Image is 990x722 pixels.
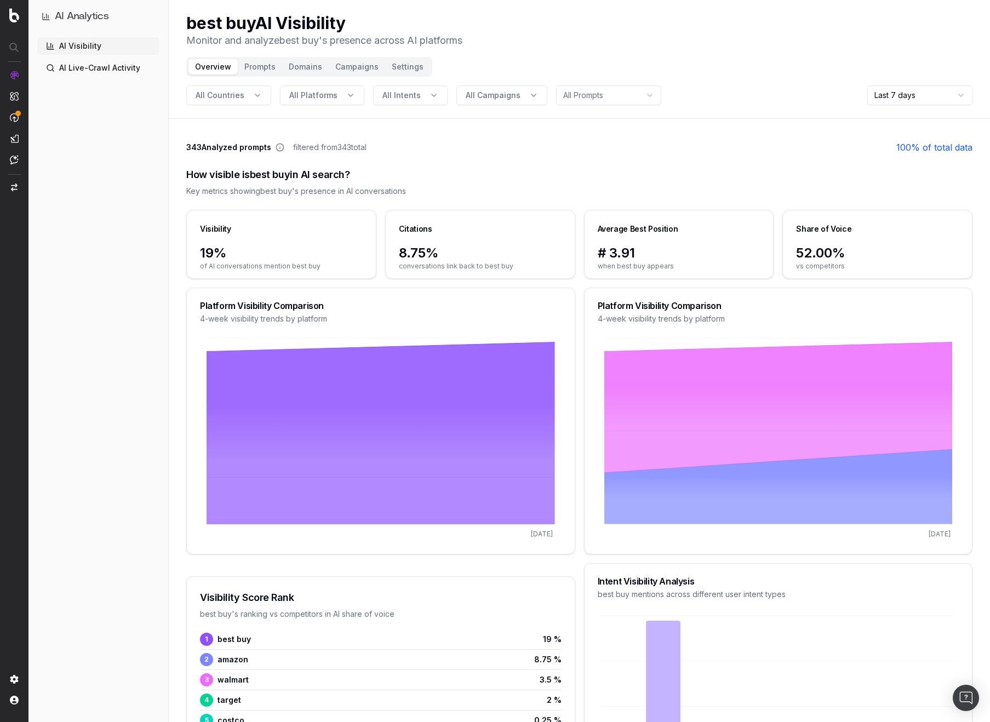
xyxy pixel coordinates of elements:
[796,224,851,234] div: Share of Voice
[218,634,251,645] span: best buy
[186,142,271,153] span: 343 Analyzed prompts
[200,224,231,234] div: Visibility
[218,654,248,665] span: amazon
[37,59,159,77] a: AI Live-Crawl Activity
[188,59,238,75] button: Overview
[186,186,972,197] div: Key metrics showing best buy 's presence in AI conversations
[953,685,979,711] div: Open Intercom Messenger
[200,673,213,686] span: 3
[186,167,972,182] div: How visible is best buy in AI search?
[42,9,155,24] button: AI Analytics
[10,675,19,684] img: Setting
[543,634,562,645] span: 19 %
[399,244,562,262] span: 8.75%
[200,633,213,646] span: 1
[218,674,249,685] span: walmart
[382,90,421,101] span: All Intents
[534,654,562,665] span: 8.75 %
[598,313,959,324] div: 4-week visibility trends by platform
[531,530,553,538] tspan: [DATE]
[10,155,19,164] img: Assist
[55,9,109,24] h1: AI Analytics
[200,244,363,262] span: 19%
[200,609,562,620] div: best buy 's ranking vs competitors in AI share of voice
[547,695,562,706] span: 2 %
[598,262,760,271] span: when best buy appears
[399,262,562,271] span: conversations link back to best buy
[289,90,337,101] span: All Platforms
[200,694,213,707] span: 4
[466,90,520,101] span: All Campaigns
[9,8,19,22] img: Botify logo
[796,262,959,271] span: vs competitors
[399,224,432,234] div: Citations
[200,590,562,605] div: Visibility Score Rank
[200,262,363,271] span: of AI conversations mention best buy
[598,244,760,262] span: # 3.91
[598,577,959,586] div: Intent Visibility Analysis
[186,33,462,48] p: Monitor and analyze best buy 's presence across AI platforms
[598,301,959,310] div: Platform Visibility Comparison
[385,59,430,75] button: Settings
[196,90,244,101] span: All Countries
[598,224,678,234] div: Average Best Position
[238,59,282,75] button: Prompts
[293,142,367,153] span: filtered from 343 total
[896,141,972,154] a: 100% of total data
[37,37,159,55] a: AI Visibility
[200,313,562,324] div: 4-week visibility trends by platform
[11,184,18,191] img: Switch project
[796,244,959,262] span: 52.00%
[10,113,19,122] img: Activation
[218,695,241,706] span: target
[200,301,562,310] div: Platform Visibility Comparison
[598,589,959,600] div: best buy mentions across different user intent types
[10,71,19,79] img: Analytics
[282,59,329,75] button: Domains
[329,59,385,75] button: Campaigns
[186,13,462,33] h1: best buy AI Visibility
[929,530,951,538] tspan: [DATE]
[540,674,562,685] span: 3.5 %
[10,134,19,143] img: Studio
[200,653,213,666] span: 2
[10,696,19,704] img: My account
[10,91,19,101] img: Intelligence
